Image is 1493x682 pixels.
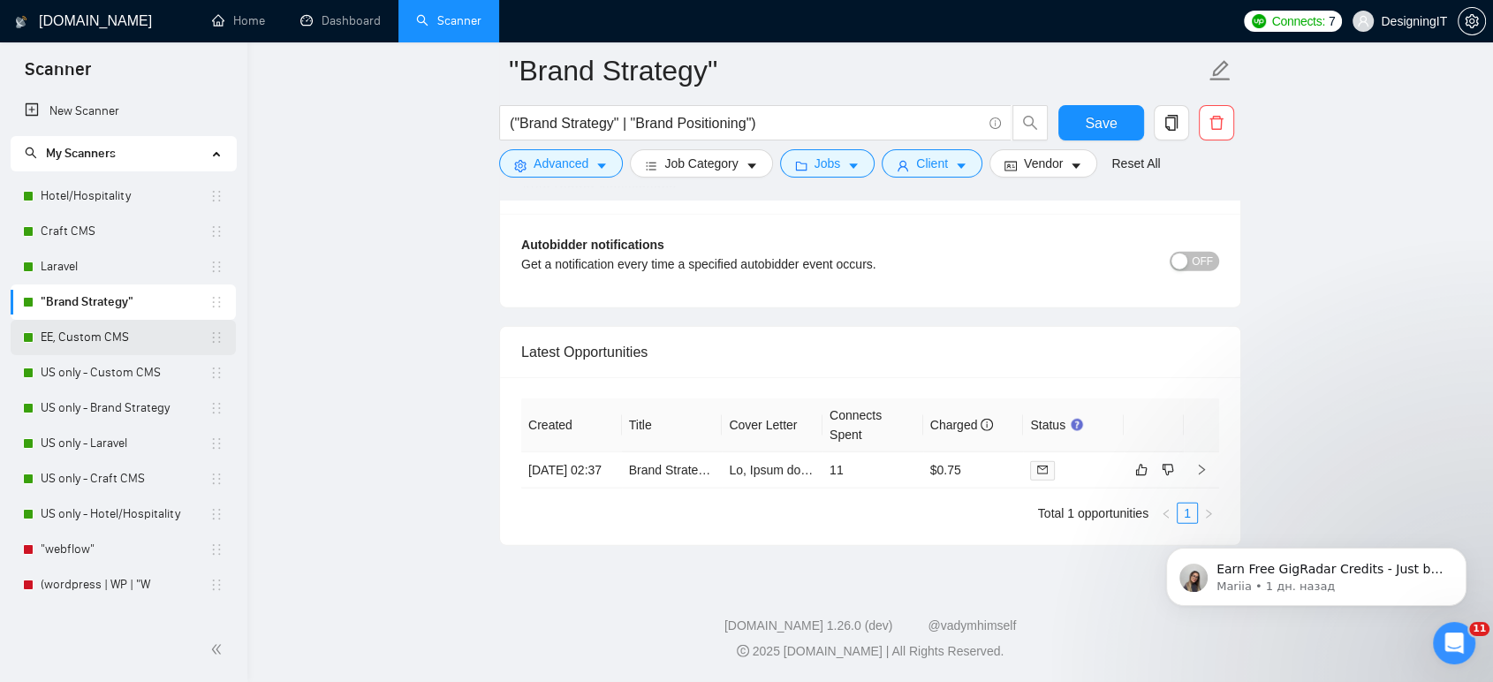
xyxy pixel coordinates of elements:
div: 2025 [DOMAIN_NAME] | All Rights Reserved. [261,642,1479,661]
button: idcardVendorcaret-down [989,149,1097,178]
li: New Scanner [11,94,236,129]
button: left [1156,503,1177,524]
span: 7 [1329,11,1336,31]
button: copy [1154,105,1189,140]
button: right [1198,503,1219,524]
th: Title [622,398,723,452]
b: Autobidder notifications [521,238,664,252]
li: Total 1 opportunities [1038,503,1148,524]
li: EE, Custom CMS [11,320,236,355]
iframe: Intercom live chat [1433,622,1475,664]
li: US only - Laravel [11,426,236,461]
span: holder [209,224,224,239]
span: search [1013,115,1047,131]
img: upwork-logo.png [1252,14,1266,28]
a: 1 [1178,504,1197,523]
span: Jobs [815,154,841,173]
span: setting [514,159,527,172]
span: Job Category [664,154,738,173]
a: dashboardDashboard [300,13,381,28]
li: Hotel/Hospitality [11,178,236,214]
span: Save [1085,112,1117,134]
span: My Scanners [25,146,116,161]
span: holder [209,507,224,521]
span: like [1135,463,1148,477]
button: userClientcaret-down [882,149,982,178]
li: Craft CMS [11,214,236,249]
a: searchScanner [416,13,481,28]
span: Advanced [534,154,588,173]
a: EE, Custom CMS [41,320,209,355]
span: left [1161,509,1171,519]
span: holder [209,472,224,486]
span: mail [1037,465,1048,475]
td: $0.75 [923,452,1024,489]
th: Status [1023,398,1124,452]
span: copy [1155,115,1188,131]
span: idcard [1004,159,1017,172]
div: Tooltip anchor [1069,417,1085,433]
span: copyright [737,645,749,657]
a: [DOMAIN_NAME] 1.26.0 (dev) [724,618,893,633]
div: Get a notification every time a specified autobidder event occurs. [521,254,1045,274]
td: [DATE] 02:37 [521,452,622,489]
span: setting [1459,14,1485,28]
span: folder [795,159,807,172]
span: info-circle [981,419,993,431]
th: Created [521,398,622,452]
input: Scanner name... [509,49,1205,93]
li: US only - Craft CMS [11,461,236,496]
li: Previous Page [1156,503,1177,524]
li: "Brand Strategy" [11,284,236,320]
li: US only - Hotel/Hospitality [11,496,236,532]
span: holder [209,542,224,557]
span: holder [209,436,224,451]
td: Brand Strategy and Corporate Branding Expert Needed [622,452,723,489]
div: Latest Opportunities [521,327,1219,377]
li: US only - Custom CMS [11,355,236,390]
span: info-circle [989,117,1001,129]
input: Search Freelance Jobs... [510,112,981,134]
a: US only - Laravel [41,426,209,461]
td: 11 [822,452,923,489]
span: search [25,147,37,159]
span: user [897,159,909,172]
span: user [1357,15,1369,27]
span: delete [1200,115,1233,131]
li: "webflow" [11,532,236,567]
iframe: Intercom notifications сообщение [1140,511,1493,634]
span: holder [209,366,224,380]
a: US only - Hotel/Hospitality [41,496,209,532]
button: settingAdvancedcaret-down [499,149,623,178]
button: dislike [1157,459,1178,481]
span: holder [209,295,224,309]
span: caret-down [1070,159,1082,172]
img: logo [15,8,27,36]
span: caret-down [955,159,967,172]
button: search [1012,105,1048,140]
button: setting [1458,7,1486,35]
a: setting [1458,14,1486,28]
span: dislike [1162,463,1174,477]
li: Next Page [1198,503,1219,524]
span: caret-down [595,159,608,172]
th: Cover Letter [722,398,822,452]
span: caret-down [847,159,860,172]
span: Vendor [1024,154,1063,173]
a: US only - Craft CMS [41,461,209,496]
span: edit [1209,59,1232,82]
a: "Brand Strategy" [41,284,209,320]
span: Charged [930,418,994,432]
span: double-left [210,640,228,658]
a: homeHome [212,13,265,28]
span: OFF [1192,252,1213,271]
span: holder [209,189,224,203]
span: My Scanners [46,146,116,161]
button: like [1131,459,1152,481]
a: US only - Brand Strategy [41,390,209,426]
button: delete [1199,105,1234,140]
span: right [1195,464,1208,476]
